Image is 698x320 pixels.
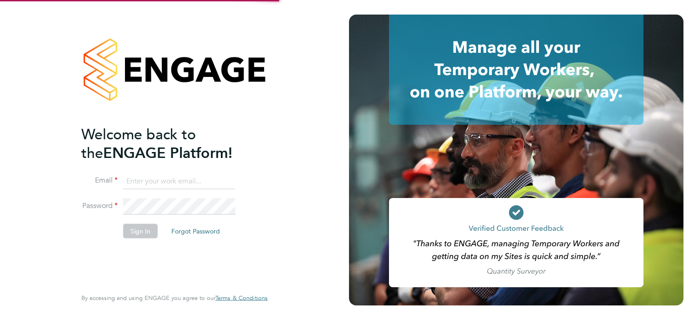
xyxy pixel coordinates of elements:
[123,173,235,189] input: Enter your work email...
[81,176,118,185] label: Email
[81,125,259,162] h2: ENGAGE Platform!
[81,201,118,211] label: Password
[81,294,268,302] span: By accessing and using ENGAGE you agree to our
[164,224,227,239] button: Forgot Password
[81,125,196,162] span: Welcome back to the
[215,295,268,302] a: Terms & Conditions
[123,224,158,239] button: Sign In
